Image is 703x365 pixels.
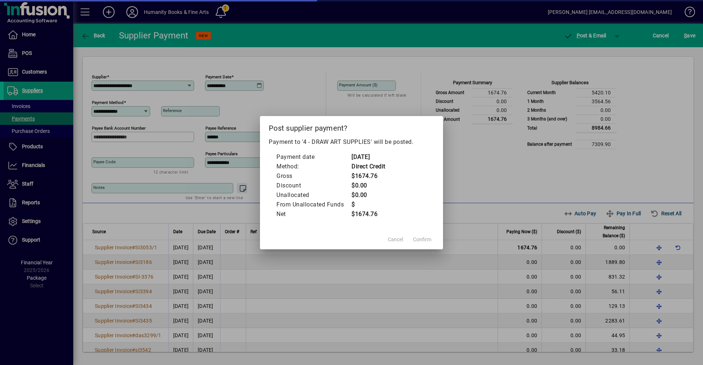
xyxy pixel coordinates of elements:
[351,181,386,190] td: $0.00
[276,209,351,219] td: Net
[276,171,351,181] td: Gross
[269,138,434,146] p: Payment to '4 - DRAW ART SUPPLIES' will be posted.
[351,162,386,171] td: Direct Credit
[351,171,386,181] td: $1674.76
[276,181,351,190] td: Discount
[276,152,351,162] td: Payment date
[351,152,386,162] td: [DATE]
[351,190,386,200] td: $0.00
[351,200,386,209] td: $
[260,116,443,137] h2: Post supplier payment?
[276,162,351,171] td: Method:
[276,190,351,200] td: Unallocated
[351,209,386,219] td: $1674.76
[276,200,351,209] td: From Unallocated Funds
